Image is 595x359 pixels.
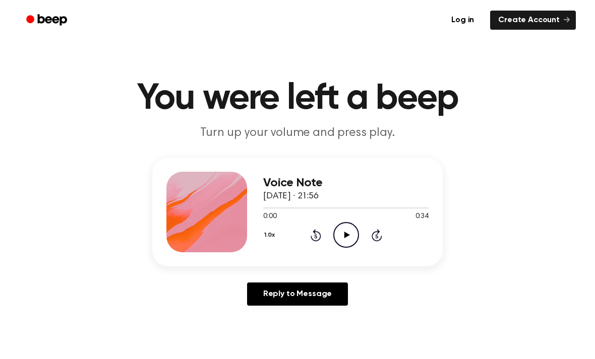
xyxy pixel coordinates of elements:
a: Create Account [490,11,576,30]
p: Turn up your volume and press play. [104,125,491,141]
span: 0:00 [263,211,276,222]
a: Reply to Message [247,282,348,306]
h1: You were left a beep [39,81,556,117]
button: 1.0x [263,227,278,244]
span: 0:34 [415,211,429,222]
span: [DATE] · 21:56 [263,192,319,201]
a: Log in [441,9,484,32]
h3: Voice Note [263,176,429,190]
a: Beep [19,11,76,30]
